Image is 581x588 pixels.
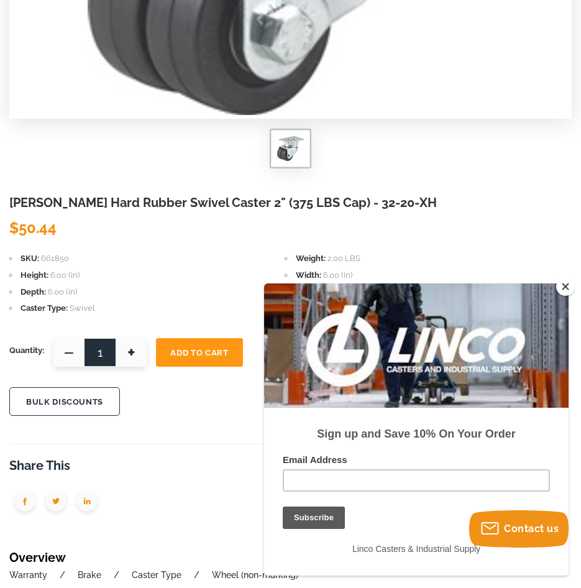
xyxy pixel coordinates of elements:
[212,570,298,580] a: Wheel (non-marking)
[194,570,199,580] a: /
[9,387,120,416] button: BULK DISCOUNTS
[296,270,321,280] span: Width
[9,550,66,565] a: Overview
[53,144,251,157] strong: Sign up and Save 10% On Your Order
[19,171,286,186] label: Email Address
[88,260,216,270] span: Linco Casters & Industrial Supply
[504,523,559,535] span: Contact us
[296,254,326,263] span: Weight
[71,487,103,518] img: group-1951.png
[53,338,85,367] span: —
[9,194,572,212] h1: [PERSON_NAME] Hard Rubber Swivel Caster 2" (375 LBS Cap) - 32-20-XH
[156,338,243,367] button: Add To Cart
[21,270,48,280] span: Height
[114,570,119,580] a: /
[21,254,39,263] span: SKU
[41,254,69,263] span: 661850
[556,277,575,296] button: Close
[9,570,47,580] a: Warranty
[70,303,95,313] span: Swivel
[277,136,304,161] img: Darnell-Rose Hard Rubber Swivel Caster 2" (375 LBS Cap) - 32-20-XH
[170,348,228,357] span: Add To Cart
[78,570,101,580] a: Brake
[9,338,44,363] span: Quantity
[469,510,569,548] button: Contact us
[9,487,40,518] img: group-1950.png
[116,338,147,367] span: +
[60,570,65,580] a: /
[9,219,57,237] span: $50.44
[323,270,352,280] span: 6.00 (in)
[40,487,71,518] img: group-1949.png
[21,303,68,313] span: Caster Type
[50,270,80,280] span: 6.00 (in)
[19,223,81,246] input: Subscribe
[21,287,46,296] span: Depth
[48,287,77,296] span: 6.00 (in)
[132,570,181,580] a: Caster Type
[327,254,360,263] span: 2.00 LBS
